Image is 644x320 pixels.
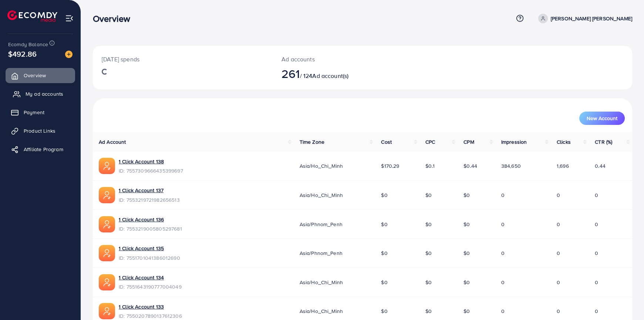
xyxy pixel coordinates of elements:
[557,162,569,170] span: 1,696
[501,221,505,228] span: 0
[501,162,521,170] span: 384,650
[595,191,598,199] span: 0
[425,279,432,286] span: $0
[8,41,48,48] span: Ecomdy Balance
[99,158,115,174] img: ic-ads-acc.e4c84228.svg
[595,279,598,286] span: 0
[381,191,387,199] span: $0
[463,191,470,199] span: $0
[119,187,163,194] a: 1 Click Account 137
[7,10,57,22] img: logo
[99,303,115,319] img: ic-ads-acc.e4c84228.svg
[24,109,44,116] span: Payment
[300,221,343,228] span: Asia/Phnom_Penh
[381,249,387,257] span: $0
[425,191,432,199] span: $0
[463,279,470,286] span: $0
[93,13,136,24] h3: Overview
[99,274,115,290] img: ic-ads-acc.e4c84228.svg
[102,55,264,64] p: [DATE] spends
[425,307,432,315] span: $0
[65,14,74,23] img: menu
[8,48,37,59] span: $492.86
[501,279,505,286] span: 0
[300,249,343,257] span: Asia/Phnom_Penh
[281,65,300,82] span: 261
[425,138,435,146] span: CPC
[300,279,343,286] span: Asia/Ho_Chi_Minh
[300,191,343,199] span: Asia/Ho_Chi_Minh
[24,72,46,79] span: Overview
[579,112,625,125] button: New Account
[463,162,477,170] span: $0.44
[381,138,392,146] span: Cost
[595,221,598,228] span: 0
[281,67,399,81] h2: / 124
[99,245,115,261] img: ic-ads-acc.e4c84228.svg
[535,14,632,23] a: [PERSON_NAME] [PERSON_NAME]
[300,162,343,170] span: Asia/Ho_Chi_Minh
[119,225,182,232] span: ID: 7553219005805297681
[281,55,399,64] p: Ad accounts
[501,191,505,199] span: 0
[463,221,470,228] span: $0
[119,158,164,165] a: 1 Click Account 138
[300,307,343,315] span: Asia/Ho_Chi_Minh
[595,249,598,257] span: 0
[381,162,399,170] span: $170.29
[119,254,180,262] span: ID: 7551701041386012690
[501,307,505,315] span: 0
[463,138,474,146] span: CPM
[119,167,183,174] span: ID: 7557309666435399697
[6,142,75,157] a: Affiliate Program
[557,279,560,286] span: 0
[65,51,73,58] img: image
[119,274,164,281] a: 1 Click Account 134
[425,249,432,257] span: $0
[6,105,75,120] a: Payment
[501,249,505,257] span: 0
[99,216,115,232] img: ic-ads-acc.e4c84228.svg
[99,138,126,146] span: Ad Account
[119,312,182,320] span: ID: 7550207890137612306
[551,14,632,23] p: [PERSON_NAME] [PERSON_NAME]
[6,68,75,83] a: Overview
[6,86,75,101] a: My ad accounts
[425,162,435,170] span: $0.1
[119,196,180,204] span: ID: 7553219721982656513
[119,216,164,223] a: 1 Click Account 136
[557,307,560,315] span: 0
[595,162,606,170] span: 0.44
[557,249,560,257] span: 0
[99,187,115,203] img: ic-ads-acc.e4c84228.svg
[300,138,324,146] span: Time Zone
[557,138,571,146] span: Clicks
[463,307,470,315] span: $0
[381,279,387,286] span: $0
[119,303,164,310] a: 1 Click Account 133
[312,72,348,80] span: Ad account(s)
[119,245,164,252] a: 1 Click Account 135
[24,146,63,153] span: Affiliate Program
[595,138,612,146] span: CTR (%)
[381,221,387,228] span: $0
[501,138,527,146] span: Impression
[24,127,55,135] span: Product Links
[381,307,387,315] span: $0
[119,283,182,290] span: ID: 7551643190777004049
[595,307,598,315] span: 0
[557,221,560,228] span: 0
[6,123,75,138] a: Product Links
[425,221,432,228] span: $0
[557,191,560,199] span: 0
[463,249,470,257] span: $0
[26,90,63,98] span: My ad accounts
[587,116,617,121] span: New Account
